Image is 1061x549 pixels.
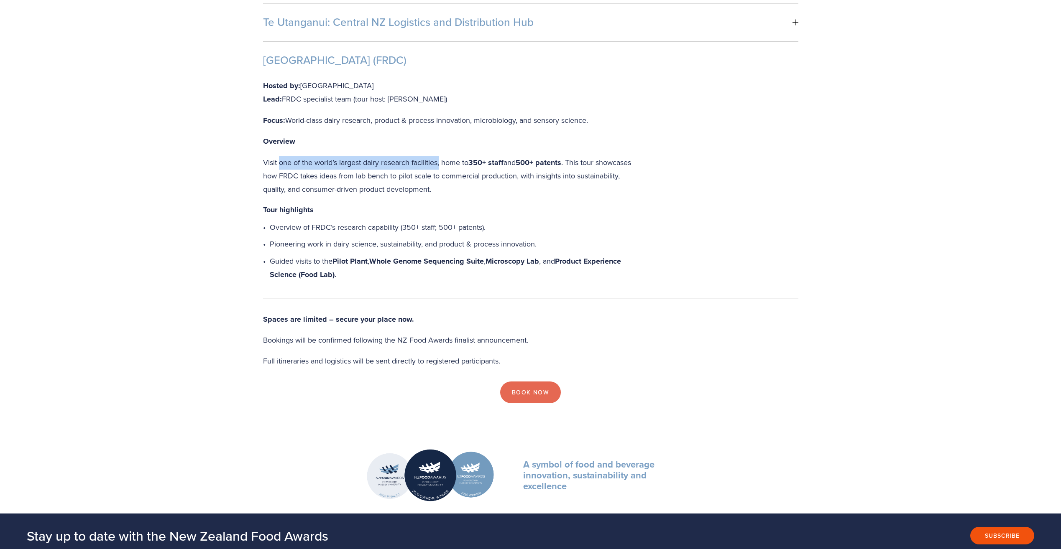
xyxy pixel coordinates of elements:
[263,115,285,126] strong: Focus:
[263,3,798,41] button: Te Utanganui: Central NZ Logistics and Distribution Hub
[270,254,638,282] p: Guided visits to the , , , and .
[263,16,793,28] span: Te Utanganui: Central NZ Logistics and Distribution Hub
[263,354,798,368] p: Full itineraries and logistics will be sent directly to registered participants.
[270,221,638,234] p: Overview of FRDC’s research capability (350+ staff; 500+ patents).
[500,381,561,403] a: Book Now
[263,314,414,325] strong: Spaces are limited – secure your place now.
[263,204,314,215] strong: Tour highlights
[263,79,638,106] p: [GEOGRAPHIC_DATA] FRDC specialist team (tour host: [PERSON_NAME])
[263,94,282,104] strong: Lead:
[369,256,484,267] strong: Whole Genome Sequencing Suite
[970,527,1034,544] button: Subscribe
[263,80,300,91] strong: Hosted by:
[27,527,694,544] h2: Stay up to date with the New Zealand Food Awards
[468,157,504,168] strong: 350+ staff
[516,157,561,168] strong: 500+ patents
[523,457,657,493] strong: A symbol of food and beverage innovation, sustainability and excellence
[270,237,638,251] p: Pioneering work in dairy science, sustainability, and product & process innovation.
[263,114,638,127] p: World-class dairy research, product & process innovation, microbiology, and sensory science.
[263,333,798,347] p: Bookings will be confirmed following the NZ Food Awards finalist announcement.
[263,41,798,79] button: [GEOGRAPHIC_DATA] (FRDC)
[263,136,295,147] strong: Overview
[486,256,539,267] strong: Microscopy Lab
[263,79,798,298] div: [GEOGRAPHIC_DATA] (FRDC)
[263,156,638,196] p: Visit one of the world’s largest dairy research facilities, home to and . This tour showcases how...
[332,256,368,267] strong: Pilot Plant
[263,54,793,66] span: [GEOGRAPHIC_DATA] (FRDC)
